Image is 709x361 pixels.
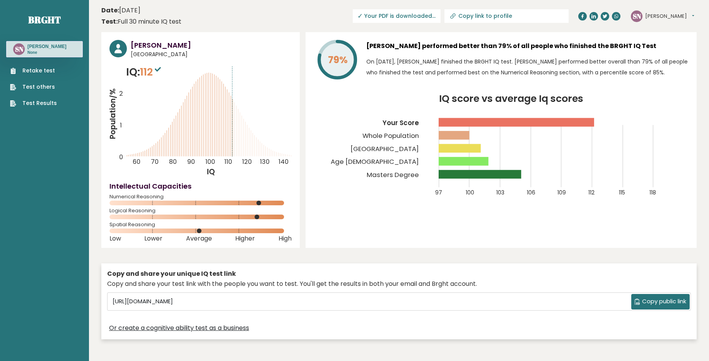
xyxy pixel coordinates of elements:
[642,297,686,306] span: Copy public link
[242,157,252,166] tspan: 120
[362,131,419,140] tspan: Whole Population
[527,189,535,196] tspan: 106
[496,189,504,196] tspan: 103
[109,195,292,198] span: Numerical Reasoning
[169,157,177,166] tspan: 80
[109,323,249,333] a: Or create a cognitive ability test as a business
[109,209,292,212] span: Logical Reasoning
[557,189,566,196] tspan: 109
[101,6,140,15] time: [DATE]
[439,92,583,105] tspan: IQ score vs average Iq scores
[10,99,57,107] a: Test Results
[366,56,688,78] p: On [DATE], [PERSON_NAME] finished the BRGHT IQ test. [PERSON_NAME] performed better overall than ...
[151,157,159,166] tspan: 70
[350,144,419,153] tspan: [GEOGRAPHIC_DATA]
[109,181,292,191] h4: Intellectual Capacities
[224,157,232,166] tspan: 110
[260,157,270,166] tspan: 130
[435,189,442,196] tspan: 97
[144,237,162,240] span: Lower
[107,279,691,289] div: Copy and share your test link with the people you want to test. You'll get the results in both yo...
[328,53,348,67] tspan: 79%
[28,14,61,26] a: Brght
[357,11,363,21] span: ✓
[631,294,690,309] button: Copy public link
[107,269,691,278] div: Copy and share your unique IQ test link
[108,88,118,139] tspan: Population/%
[119,153,123,162] tspan: 0
[619,189,625,196] tspan: 115
[120,121,122,130] tspan: 1
[131,40,292,50] h3: [PERSON_NAME]
[10,67,57,75] a: Retake test
[207,167,215,177] tspan: IQ
[383,118,419,127] tspan: Your Score
[186,237,212,240] span: Average
[27,50,67,55] p: None
[353,9,441,23] span: Your PDF is downloaded...
[235,237,255,240] span: Higher
[140,65,163,79] span: 112
[101,17,118,26] b: Test:
[187,157,195,166] tspan: 90
[133,157,140,166] tspan: 60
[366,40,688,52] h3: [PERSON_NAME] performed better than 79% of all people who finished the BRGHT IQ Test
[131,50,292,58] span: [GEOGRAPHIC_DATA]
[126,64,163,80] p: IQ:
[101,17,181,26] div: Full 30 minute IQ test
[278,237,292,240] span: High
[109,237,121,240] span: Low
[109,223,292,226] span: Spatial Reasoning
[466,189,474,196] tspan: 100
[10,83,57,91] a: Test others
[633,11,641,20] text: SN
[588,189,595,196] tspan: 112
[331,157,419,166] tspan: Age [DEMOGRAPHIC_DATA]
[649,189,656,196] tspan: 118
[645,12,694,20] button: [PERSON_NAME]
[15,45,24,53] text: SN
[27,43,67,50] h3: [PERSON_NAME]
[367,170,419,179] tspan: Masters Degree
[205,157,215,166] tspan: 100
[278,157,289,166] tspan: 140
[101,6,119,15] b: Date:
[119,89,123,98] tspan: 2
